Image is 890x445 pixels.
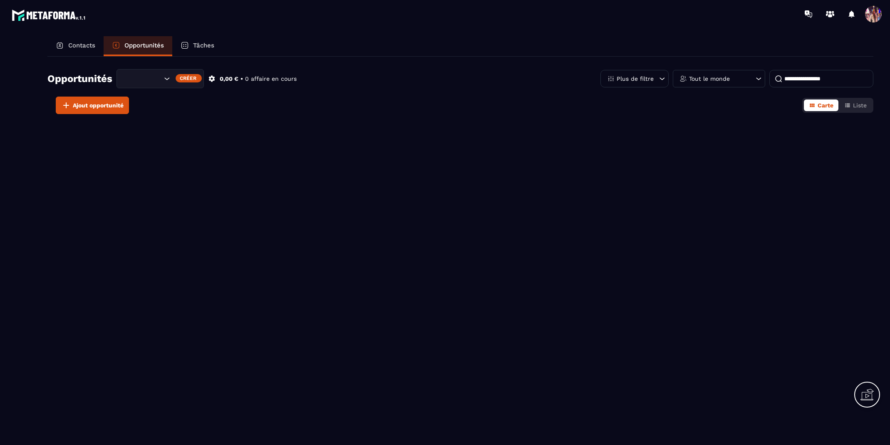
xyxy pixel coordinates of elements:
button: Carte [804,99,838,111]
a: Tâches [172,36,223,56]
p: Opportunités [124,42,164,49]
p: Plus de filtre [617,76,654,82]
p: Tâches [193,42,214,49]
p: Contacts [68,42,95,49]
img: logo [12,7,87,22]
span: Liste [853,102,867,109]
button: Liste [839,99,872,111]
div: Search for option [117,69,204,88]
a: Opportunités [104,36,172,56]
button: Ajout opportunité [56,97,129,114]
p: Tout le monde [689,76,730,82]
p: 0,00 € [220,75,238,83]
p: • [240,75,243,83]
span: Ajout opportunité [73,101,124,109]
a: Contacts [47,36,104,56]
h2: Opportunités [47,70,112,87]
input: Search for option [124,74,162,83]
div: Créer [176,74,202,82]
span: Carte [818,102,833,109]
p: 0 affaire en cours [245,75,297,83]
